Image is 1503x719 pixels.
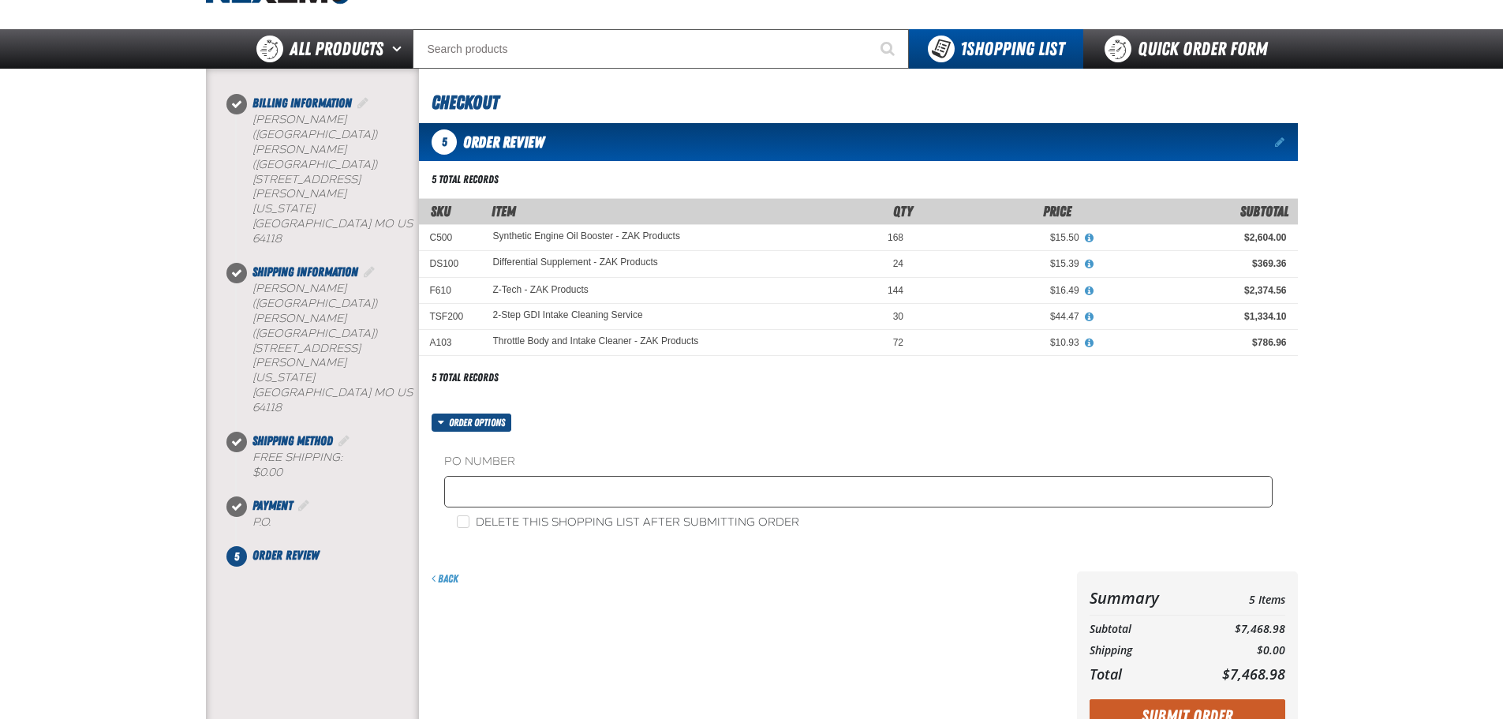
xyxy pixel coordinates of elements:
span: Price [1043,203,1071,219]
div: 5 total records [432,172,499,187]
span: Shopping List [960,38,1064,60]
a: Edit Billing Information [355,95,371,110]
span: Item [492,203,516,219]
span: 5 [226,546,247,567]
button: View All Prices for Throttle Body and Intake Cleaner - ZAK Products [1079,336,1100,350]
td: DS100 [419,251,482,277]
b: [PERSON_NAME] ([GEOGRAPHIC_DATA]) [252,282,377,310]
span: Billing Information [252,95,352,110]
div: $10.93 [925,336,1079,349]
strong: 1 [960,38,966,60]
input: Search [413,29,909,69]
button: View All Prices for Synthetic Engine Oil Booster - ZAK Products [1079,231,1100,245]
button: Order options [432,414,512,432]
div: $1,334.10 [1101,310,1287,323]
label: Delete this shopping list after submitting order [457,515,799,530]
span: Subtotal [1240,203,1288,219]
span: 72 [893,337,903,348]
button: View All Prices for 2-Step GDI Intake Cleaning Service [1079,310,1100,324]
button: Open All Products pages [387,29,413,69]
button: Start Searching [869,29,909,69]
li: Shipping Method. Step 3 of 5. Completed [237,432,419,496]
li: Billing Information. Step 1 of 5. Completed [237,94,419,263]
a: 2-Step GDI Intake Cleaning Service [493,310,643,321]
div: $2,604.00 [1101,231,1287,244]
div: $15.39 [925,257,1079,270]
span: MO [374,217,394,230]
a: Edit Shipping Method [336,433,352,448]
span: Shipping Information [252,264,358,279]
a: Differential Supplement - ZAK Products [493,257,658,268]
span: Checkout [432,92,499,114]
span: 5 [432,129,457,155]
td: 5 Items [1191,584,1284,612]
span: 168 [888,232,903,243]
span: All Products [290,35,383,63]
span: [STREET_ADDRESS][PERSON_NAME] [252,173,361,201]
a: Edit Payment [296,498,312,513]
button: View All Prices for Z-Tech - ZAK Products [1079,284,1100,298]
span: MO [374,386,394,399]
span: [PERSON_NAME] ([GEOGRAPHIC_DATA]) [252,143,377,171]
a: Quick Order Form [1083,29,1297,69]
span: Order options [449,414,511,432]
td: TSF200 [419,303,482,329]
span: [US_STATE][GEOGRAPHIC_DATA] [252,202,371,230]
a: Z-Tech - ZAK Products [493,284,589,295]
b: [PERSON_NAME] ([GEOGRAPHIC_DATA]) [252,113,377,141]
div: Free Shipping: [252,451,419,481]
td: F610 [419,277,482,303]
a: Throttle Body and Intake Cleaner - ZAK Products [493,336,699,347]
li: Payment. Step 4 of 5. Completed [237,496,419,546]
span: Qty [893,203,913,219]
td: C500 [419,225,482,251]
a: Back [432,572,458,585]
span: [STREET_ADDRESS][PERSON_NAME] [252,342,361,370]
li: Shipping Information. Step 2 of 5. Completed [237,263,419,432]
td: $0.00 [1191,640,1284,661]
span: Payment [252,498,293,513]
a: Synthetic Engine Oil Booster - ZAK Products [493,231,680,242]
td: A103 [419,330,482,356]
span: Shipping Method [252,433,333,448]
span: Order Review [252,548,319,563]
div: $369.36 [1101,257,1287,270]
span: [US_STATE][GEOGRAPHIC_DATA] [252,371,371,399]
div: $44.47 [925,310,1079,323]
span: US [397,217,413,230]
span: 144 [888,285,903,296]
div: 5 total records [432,370,499,385]
input: Delete this shopping list after submitting order [457,515,469,528]
label: PO Number [444,455,1273,470]
nav: Checkout steps. Current step is Order Review. Step 5 of 5 [225,94,419,565]
span: US [397,386,413,399]
div: $2,374.56 [1101,284,1287,297]
th: Summary [1090,584,1192,612]
button: View All Prices for Differential Supplement - ZAK Products [1079,257,1100,271]
th: Shipping [1090,640,1192,661]
span: 24 [893,258,903,269]
div: P.O. [252,515,419,530]
div: $786.96 [1101,336,1287,349]
li: Order Review. Step 5 of 5. Not Completed [237,546,419,565]
span: $7,468.98 [1222,665,1285,683]
strong: $0.00 [252,466,282,479]
span: 30 [893,311,903,322]
span: [PERSON_NAME] ([GEOGRAPHIC_DATA]) [252,312,377,340]
th: Total [1090,661,1192,687]
a: Edit Shipping Information [361,264,377,279]
a: SKU [431,203,451,219]
bdo: 64118 [252,232,282,245]
td: $7,468.98 [1191,619,1284,640]
div: $16.49 [925,284,1079,297]
bdo: 64118 [252,401,282,414]
a: Edit items [1275,137,1287,148]
span: Order Review [463,133,544,152]
div: $15.50 [925,231,1079,244]
th: Subtotal [1090,619,1192,640]
button: You have 1 Shopping List. Open to view details [909,29,1083,69]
